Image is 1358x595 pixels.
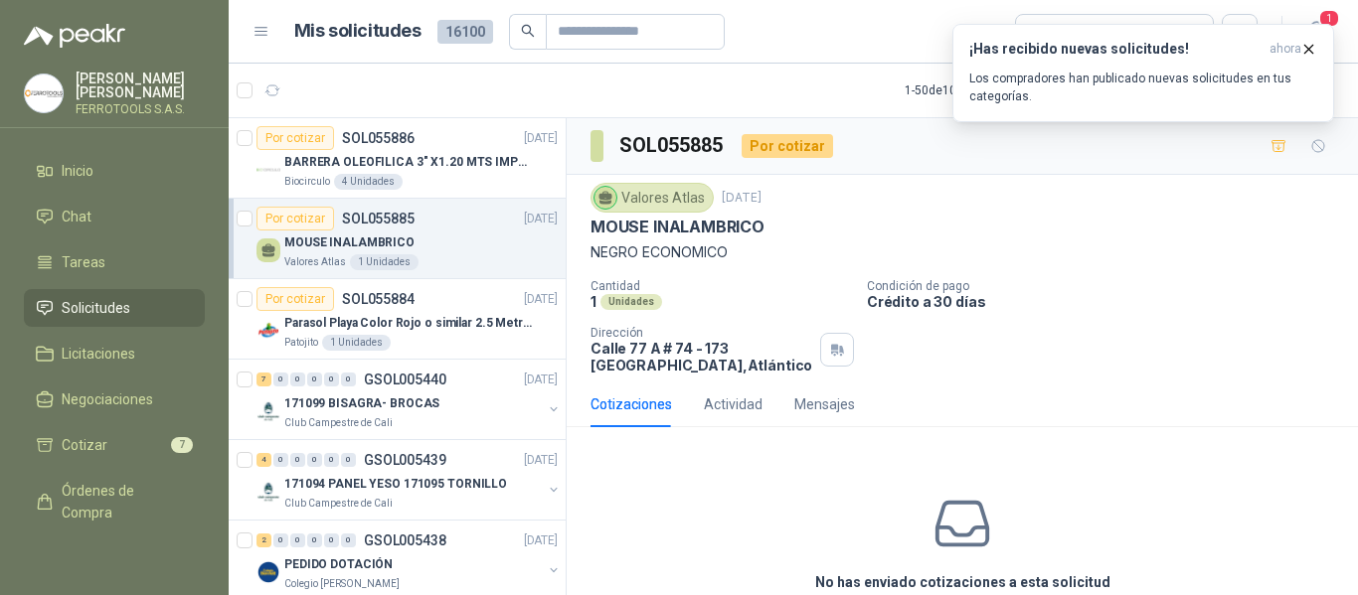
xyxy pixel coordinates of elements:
[62,388,153,410] span: Negociaciones
[24,335,205,372] a: Licitaciones
[229,279,566,360] a: Por cotizarSOL055884[DATE] Company LogoParasol Playa Color Rojo o similar 2.5 Metros Uv+50Patojit...
[591,340,812,373] p: Calle 77 A # 74 - 173 [GEOGRAPHIC_DATA] , Atlántico
[364,372,446,386] p: GSOL005440
[704,393,763,415] div: Actividad
[273,533,288,547] div: 0
[256,319,280,343] img: Company Logo
[284,576,400,592] p: Colegio [PERSON_NAME]
[284,254,346,270] p: Valores Atlas
[62,480,186,523] span: Órdenes de Compra
[284,475,507,494] p: 171094 PANEL YESO 171095 TORNILLO
[591,217,764,237] p: MOUSE INALAMBRICO
[324,533,339,547] div: 0
[24,152,205,190] a: Inicio
[62,251,105,273] span: Tareas
[273,453,288,467] div: 0
[524,371,558,389] p: [DATE]
[76,103,205,115] p: FERROTOOLS S.A.S.
[24,198,205,235] a: Chat
[952,24,1334,122] button: ¡Has recibido nuevas solicitudes!ahora Los compradores han publicado nuevas solicitudes en tus ca...
[1270,41,1301,58] span: ahora
[524,531,558,550] p: [DATE]
[76,72,205,99] p: [PERSON_NAME] [PERSON_NAME]
[24,426,205,464] a: Cotizar7
[307,372,322,386] div: 0
[229,118,566,199] a: Por cotizarSOL055886[DATE] Company LogoBARRERA OLEOFILICA 3" X1.20 MTS IMPORTADOBiocirculo4 Unidades
[256,372,271,386] div: 7
[524,210,558,228] p: [DATE]
[171,437,193,453] span: 7
[256,399,280,423] img: Company Logo
[24,539,205,577] a: Remisiones
[591,326,812,340] p: Dirección
[322,335,391,351] div: 1 Unidades
[794,393,855,415] div: Mensajes
[273,372,288,386] div: 0
[341,372,356,386] div: 0
[521,24,535,38] span: search
[591,279,851,293] p: Cantidad
[256,158,280,182] img: Company Logo
[524,129,558,148] p: [DATE]
[969,70,1317,105] p: Los compradores han publicado nuevas solicitudes en tus categorías.
[290,533,305,547] div: 0
[290,372,305,386] div: 0
[24,472,205,531] a: Órdenes de Compra
[62,206,91,227] span: Chat
[591,241,1334,263] p: NEGRO ECONOMICO
[591,293,596,310] p: 1
[284,335,318,351] p: Patojito
[364,453,446,467] p: GSOL005439
[324,453,339,467] div: 0
[284,314,532,333] p: Parasol Playa Color Rojo o similar 2.5 Metros Uv+50
[524,290,558,309] p: [DATE]
[62,297,130,319] span: Solicitudes
[229,199,566,279] a: Por cotizarSOL055885[DATE] MOUSE INALAMBRICOValores Atlas1 Unidades
[341,453,356,467] div: 0
[905,74,1041,106] div: 1 - 50 de 10429
[324,372,339,386] div: 0
[1298,14,1334,50] button: 1
[342,131,415,145] p: SOL055886
[600,294,662,310] div: Unidades
[307,453,322,467] div: 0
[341,533,356,547] div: 0
[256,453,271,467] div: 4
[815,571,1110,593] h3: No has enviado cotizaciones a esta solicitud
[62,343,135,365] span: Licitaciones
[619,130,726,161] h3: SOL055885
[591,393,672,415] div: Cotizaciones
[342,212,415,225] p: SOL055885
[24,289,205,327] a: Solicitudes
[342,292,415,306] p: SOL055884
[256,533,271,547] div: 2
[284,233,415,252] p: MOUSE INALAMBRICO
[62,160,93,182] span: Inicio
[256,448,562,512] a: 4 0 0 0 0 0 GSOL005439[DATE] Company Logo171094 PANEL YESO 171095 TORNILLOClub Campestre de Cali
[256,528,562,592] a: 2 0 0 0 0 0 GSOL005438[DATE] Company LogoPEDIDO DOTACIÓNColegio [PERSON_NAME]
[24,24,125,48] img: Logo peakr
[437,20,493,44] span: 16100
[284,415,393,431] p: Club Campestre de Cali
[350,254,419,270] div: 1 Unidades
[307,533,322,547] div: 0
[1318,9,1340,28] span: 1
[722,189,762,208] p: [DATE]
[294,17,422,46] h1: Mis solicitudes
[591,183,714,213] div: Valores Atlas
[256,287,334,311] div: Por cotizar
[256,560,280,584] img: Company Logo
[284,394,439,413] p: 171099 BISAGRA- BROCAS
[25,74,63,112] img: Company Logo
[62,434,107,456] span: Cotizar
[284,555,393,574] p: PEDIDO DOTACIÓN
[256,126,334,150] div: Por cotizar
[24,380,205,418] a: Negociaciones
[284,153,532,172] p: BARRERA OLEOFILICA 3" X1.20 MTS IMPORTADO
[867,279,1350,293] p: Condición de pago
[24,243,205,281] a: Tareas
[284,174,330,190] p: Biocirculo
[256,480,280,504] img: Company Logo
[867,293,1350,310] p: Crédito a 30 días
[334,174,403,190] div: 4 Unidades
